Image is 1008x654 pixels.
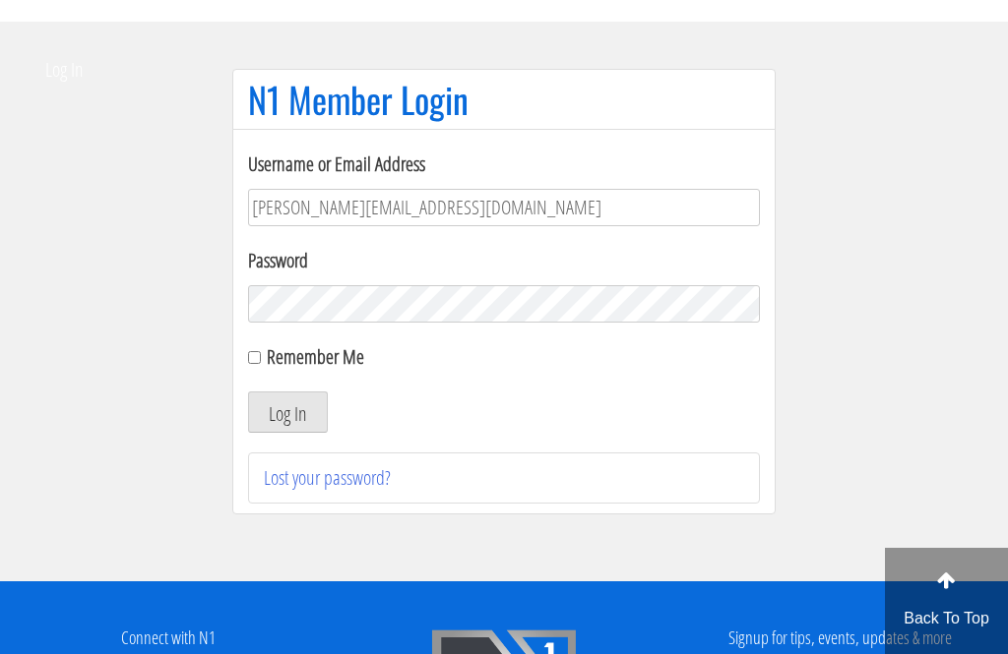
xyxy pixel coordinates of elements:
label: Username or Email Address [248,149,760,179]
h4: Signup for tips, events, updates & more [687,628,993,648]
button: Log In [248,391,328,433]
label: Remember Me [267,343,364,370]
a: Log In [31,22,98,118]
p: Back To Top [885,607,1008,630]
h4: Connect with N1 [15,628,321,648]
label: Password [248,246,760,275]
a: Lost your password? [264,464,391,491]
h1: N1 Member Login [248,80,760,119]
